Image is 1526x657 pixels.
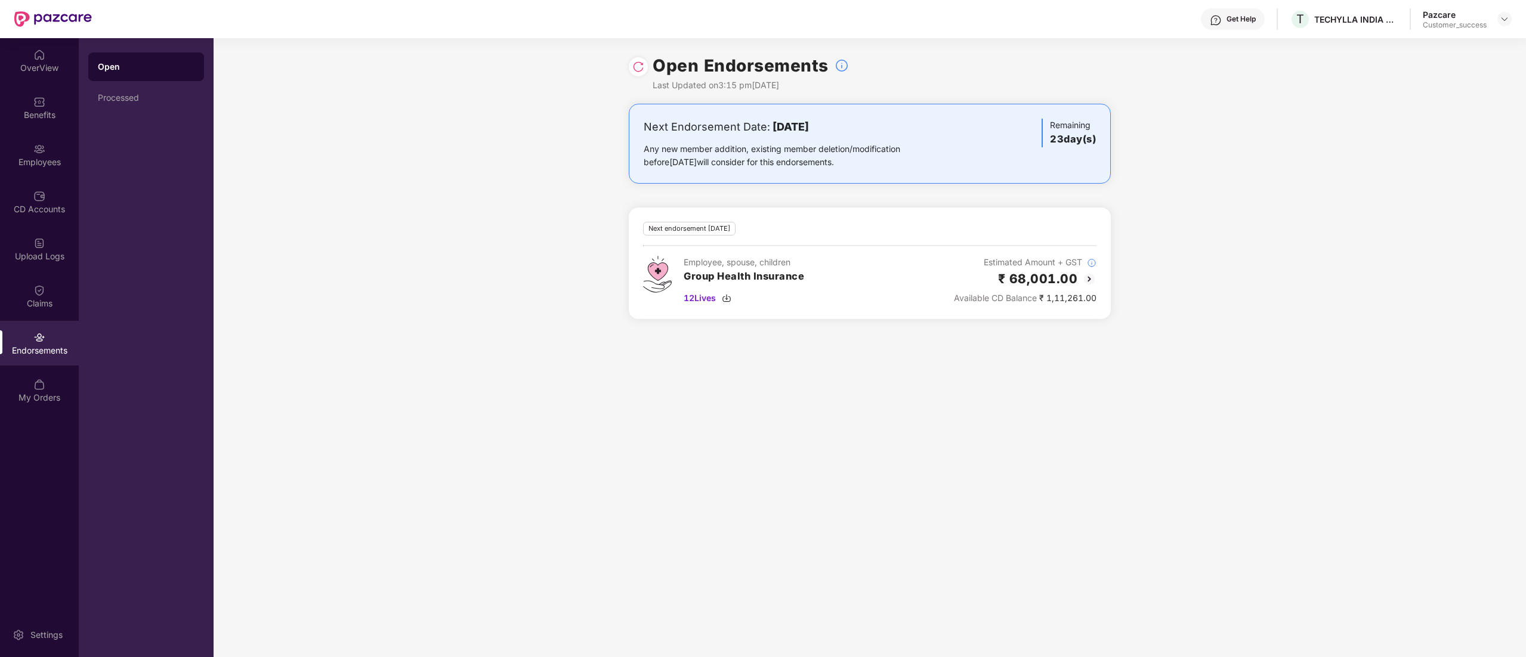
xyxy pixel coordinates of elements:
img: svg+xml;base64,PHN2ZyBpZD0iQ2xhaW0iIHhtbG5zPSJodHRwOi8vd3d3LnczLm9yZy8yMDAwL3N2ZyIgd2lkdGg9IjIwIi... [33,284,45,296]
img: svg+xml;base64,PHN2ZyBpZD0iU2V0dGluZy0yMHgyMCIgeG1sbnM9Imh0dHA6Ly93d3cudzMub3JnLzIwMDAvc3ZnIiB3aW... [13,629,24,641]
img: svg+xml;base64,PHN2ZyBpZD0iQmVuZWZpdHMiIHhtbG5zPSJodHRwOi8vd3d3LnczLm9yZy8yMDAwL3N2ZyIgd2lkdGg9Ij... [33,96,45,108]
div: Remaining [1042,119,1096,147]
img: svg+xml;base64,PHN2ZyBpZD0iRW5kb3JzZW1lbnRzIiB4bWxucz0iaHR0cDovL3d3dy53My5vcmcvMjAwMC9zdmciIHdpZH... [33,331,45,343]
img: svg+xml;base64,PHN2ZyB4bWxucz0iaHR0cDovL3d3dy53My5vcmcvMjAwMC9zdmciIHdpZHRoPSI0Ny43MTQiIGhlaWdodD... [643,256,672,293]
b: [DATE] [773,120,809,133]
img: svg+xml;base64,PHN2ZyBpZD0iSG9tZSIgeG1sbnM9Imh0dHA6Ly93d3cudzMub3JnLzIwMDAvc3ZnIiB3aWR0aD0iMjAiIG... [33,49,45,61]
h1: Open Endorsements [653,52,829,79]
span: Available CD Balance [954,293,1037,303]
div: Pazcare [1423,9,1487,20]
img: svg+xml;base64,PHN2ZyBpZD0iUmVsb2FkLTMyeDMyIiB4bWxucz0iaHR0cDovL3d3dy53My5vcmcvMjAwMC9zdmciIHdpZH... [632,61,644,73]
div: Open [98,61,194,73]
div: Employee, spouse, children [684,256,804,269]
div: ₹ 1,11,261.00 [954,292,1096,305]
img: svg+xml;base64,PHN2ZyBpZD0iSW5mb18tXzMyeDMyIiBkYXRhLW5hbWU9IkluZm8gLSAzMngzMiIgeG1sbnM9Imh0dHA6Ly... [835,58,849,73]
div: Processed [98,93,194,103]
h3: Group Health Insurance [684,269,804,284]
div: Last Updated on 3:15 pm[DATE] [653,79,849,92]
div: Next endorsement [DATE] [643,222,736,235]
div: TECHYLLA INDIA PRIVATE LIMITED [1314,14,1398,25]
div: Get Help [1227,14,1256,24]
img: svg+xml;base64,PHN2ZyBpZD0iTXlfT3JkZXJzIiBkYXRhLW5hbWU9Ik15IE9yZGVycyIgeG1sbnM9Imh0dHA6Ly93d3cudz... [33,379,45,391]
div: Estimated Amount + GST [954,256,1096,269]
h2: ₹ 68,001.00 [998,269,1078,289]
div: Settings [27,629,66,641]
img: svg+xml;base64,PHN2ZyBpZD0iRG93bmxvYWQtMzJ4MzIiIHhtbG5zPSJodHRwOi8vd3d3LnczLm9yZy8yMDAwL3N2ZyIgd2... [722,293,731,303]
img: svg+xml;base64,PHN2ZyBpZD0iSW5mb18tXzMyeDMyIiBkYXRhLW5hbWU9IkluZm8gLSAzMngzMiIgeG1sbnM9Imh0dHA6Ly... [1087,258,1096,268]
img: svg+xml;base64,PHN2ZyBpZD0iVXBsb2FkX0xvZ3MiIGRhdGEtbmFtZT0iVXBsb2FkIExvZ3MiIHhtbG5zPSJodHRwOi8vd3... [33,237,45,249]
img: svg+xml;base64,PHN2ZyBpZD0iRHJvcGRvd24tMzJ4MzIiIHhtbG5zPSJodHRwOi8vd3d3LnczLm9yZy8yMDAwL3N2ZyIgd2... [1500,14,1509,24]
div: Any new member addition, existing member deletion/modification before [DATE] will consider for th... [644,142,938,169]
img: svg+xml;base64,PHN2ZyBpZD0iQ0RfQWNjb3VudHMiIGRhdGEtbmFtZT0iQ0QgQWNjb3VudHMiIHhtbG5zPSJodHRwOi8vd3... [33,190,45,202]
img: svg+xml;base64,PHN2ZyBpZD0iSGVscC0zMngzMiIgeG1sbnM9Imh0dHA6Ly93d3cudzMub3JnLzIwMDAvc3ZnIiB3aWR0aD... [1210,14,1222,26]
img: svg+xml;base64,PHN2ZyBpZD0iQmFjay0yMHgyMCIgeG1sbnM9Imh0dHA6Ly93d3cudzMub3JnLzIwMDAvc3ZnIiB3aWR0aD... [1082,272,1096,286]
img: svg+xml;base64,PHN2ZyBpZD0iRW1wbG95ZWVzIiB4bWxucz0iaHR0cDovL3d3dy53My5vcmcvMjAwMC9zdmciIHdpZHRoPS... [33,143,45,155]
div: Next Endorsement Date: [644,119,938,135]
span: T [1296,12,1304,26]
img: New Pazcare Logo [14,11,92,27]
span: 12 Lives [684,292,716,305]
h3: 23 day(s) [1050,132,1096,147]
div: Customer_success [1423,20,1487,30]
